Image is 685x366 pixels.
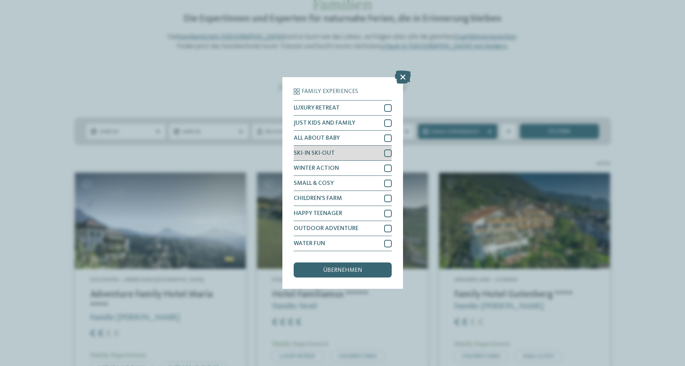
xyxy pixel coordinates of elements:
span: WINTER ACTION [294,165,339,171]
span: SKI-IN SKI-OUT [294,150,335,156]
span: JUST KIDS AND FAMILY [294,120,355,126]
span: OUTDOOR ADVENTURE [294,226,359,232]
span: LUXURY RETREAT [294,105,340,111]
span: HAPPY TEENAGER [294,210,342,217]
span: CHILDREN’S FARM [294,195,342,201]
span: Family Experiences [302,88,358,95]
span: übernehmen [323,267,362,273]
span: SMALL & COSY [294,180,334,186]
span: WATER FUN [294,241,325,247]
span: ALL ABOUT BABY [294,135,340,141]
